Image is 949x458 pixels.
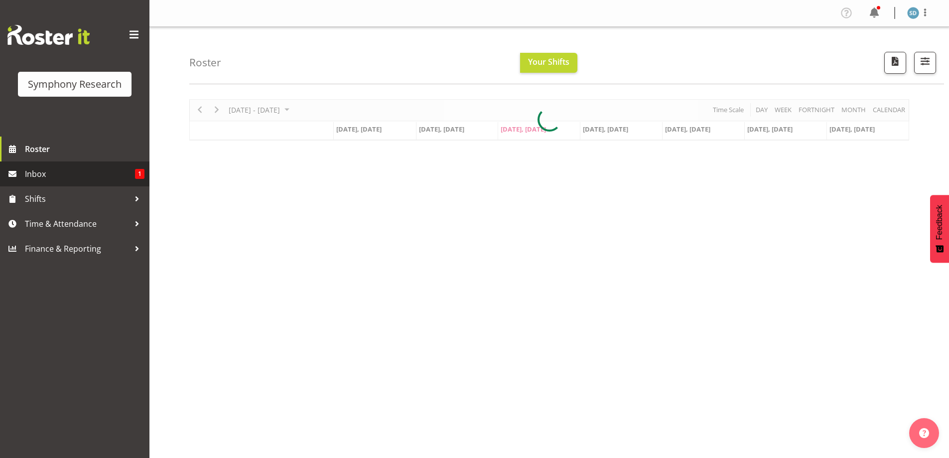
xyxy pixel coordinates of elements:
h4: Roster [189,57,221,68]
button: Feedback - Show survey [930,195,949,263]
span: Finance & Reporting [25,241,130,256]
span: 1 [135,169,144,179]
div: Symphony Research [28,77,122,92]
button: Your Shifts [520,53,577,73]
span: Time & Attendance [25,216,130,231]
span: Your Shifts [528,56,569,67]
span: Shifts [25,191,130,206]
span: Roster [25,142,144,156]
button: Filter Shifts [914,52,936,74]
img: help-xxl-2.png [919,428,929,438]
img: shareen-davis1939.jpg [907,7,919,19]
span: Feedback [935,205,944,240]
img: Rosterit website logo [7,25,90,45]
button: Download a PDF of the roster according to the set date range. [884,52,906,74]
span: Inbox [25,166,135,181]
